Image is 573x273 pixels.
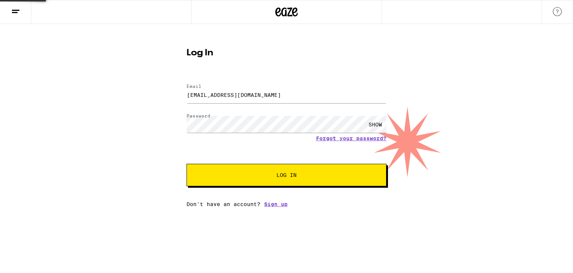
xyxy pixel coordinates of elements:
[264,201,288,207] a: Sign up
[187,113,210,118] label: Password
[276,172,297,178] span: Log In
[187,164,386,186] button: Log In
[187,86,386,103] input: Email
[187,201,386,207] div: Don't have an account?
[316,135,386,141] a: Forgot your password?
[4,5,54,11] span: Hi. Need any help?
[187,49,386,58] h1: Log In
[187,84,201,89] label: Email
[364,116,386,133] div: SHOW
